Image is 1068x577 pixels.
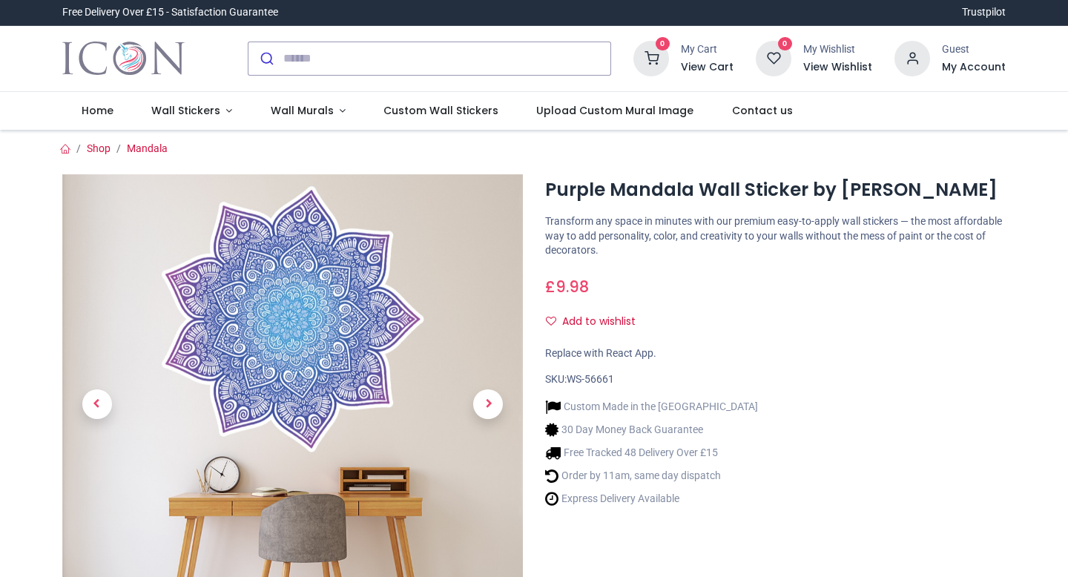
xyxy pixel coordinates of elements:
span: Wall Murals [271,103,334,118]
div: My Cart [681,42,734,57]
div: SKU: [545,372,1006,387]
sup: 0 [656,37,670,51]
div: Free Delivery Over £15 - Satisfaction Guarantee [62,5,278,20]
a: Next [454,243,523,566]
a: Trustpilot [962,5,1006,20]
span: £ [545,276,589,297]
li: Order by 11am, same day dispatch [545,468,758,484]
p: Transform any space in minutes with our premium easy-to-apply wall stickers — the most affordable... [545,214,1006,258]
div: Replace with React App. [545,346,1006,361]
span: Previous [82,389,112,419]
li: 30 Day Money Back Guarantee [545,422,758,438]
a: Logo of Icon Wall Stickers [62,38,185,79]
span: WS-56661 [567,373,614,385]
li: Express Delivery Available [545,491,758,507]
span: Home [82,103,113,118]
div: Guest [942,42,1006,57]
a: Wall Stickers [132,92,251,131]
a: View Cart [681,60,734,75]
li: Custom Made in the [GEOGRAPHIC_DATA] [545,399,758,415]
span: Contact us [732,103,793,118]
a: Mandala [127,142,168,154]
a: 0 [756,51,791,63]
div: My Wishlist [803,42,872,57]
span: 9.98 [556,276,589,297]
a: Wall Murals [251,92,365,131]
a: Previous [62,243,131,566]
span: Next [473,389,503,419]
i: Add to wishlist [546,316,556,326]
span: Wall Stickers [151,103,220,118]
li: Free Tracked 48 Delivery Over £15 [545,445,758,461]
a: View Wishlist [803,60,872,75]
img: Icon Wall Stickers [62,38,185,79]
button: Submit [248,42,283,75]
sup: 0 [778,37,792,51]
a: My Account [942,60,1006,75]
a: Shop [87,142,111,154]
button: Add to wishlistAdd to wishlist [545,309,648,334]
a: 0 [633,51,669,63]
span: Custom Wall Stickers [383,103,498,118]
span: Upload Custom Mural Image [536,103,693,118]
h1: Purple Mandala Wall Sticker by [PERSON_NAME] [545,177,1006,202]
